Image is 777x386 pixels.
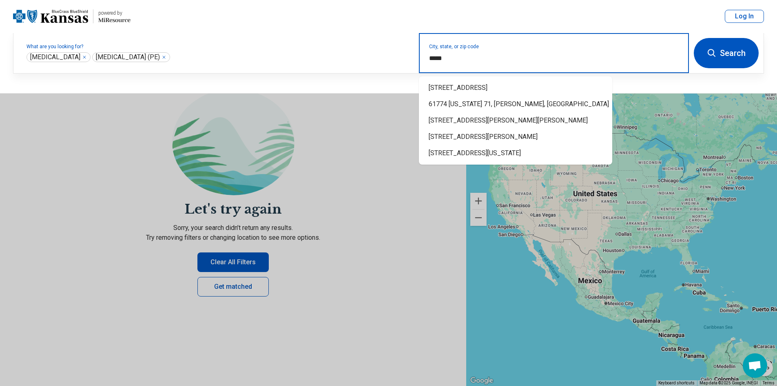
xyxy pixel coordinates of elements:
[162,55,166,60] button: Prolonged Exposure Therapy (PE)
[92,52,170,62] div: Prolonged Exposure Therapy (PE)
[27,44,409,49] label: What are you looking for?
[743,353,767,378] div: Open chat
[694,38,759,68] button: Search
[419,80,612,96] div: [STREET_ADDRESS]
[419,96,612,112] div: 61774 [US_STATE] 71, [PERSON_NAME], [GEOGRAPHIC_DATA]
[419,129,612,145] div: [STREET_ADDRESS][PERSON_NAME]
[419,76,612,165] div: Suggestions
[96,53,160,61] span: [MEDICAL_DATA] (PE)
[82,55,87,60] button: Exposure Therapy
[98,9,131,17] div: powered by
[13,7,88,26] img: Blue Cross Blue Shield Kansas
[419,145,612,161] div: [STREET_ADDRESS][US_STATE]
[30,53,80,61] span: [MEDICAL_DATA]
[725,10,764,23] button: Log In
[419,112,612,129] div: [STREET_ADDRESS][PERSON_NAME][PERSON_NAME]
[27,52,91,62] div: Exposure Therapy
